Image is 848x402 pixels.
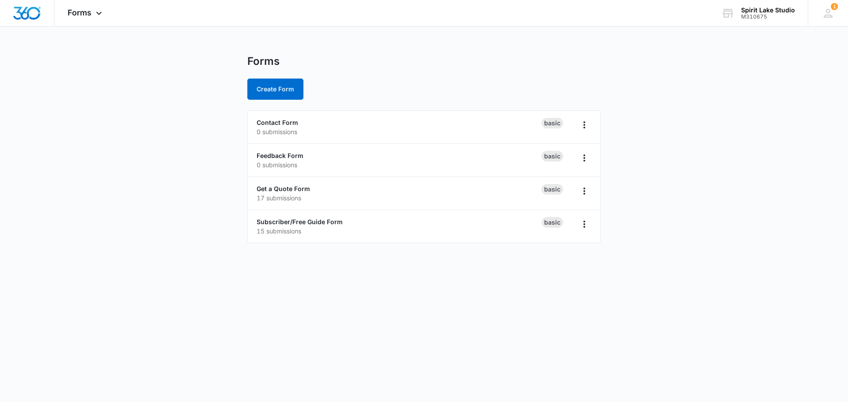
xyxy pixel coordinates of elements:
[577,217,591,231] button: Overflow Menu
[541,151,563,162] div: Basic
[541,118,563,128] div: Basic
[831,3,838,10] span: 1
[257,218,343,225] a: Subscriber/Free Guide Form
[741,14,795,20] div: account id
[257,152,303,159] a: Feedback Form
[577,151,591,165] button: Overflow Menu
[247,79,303,100] button: Create Form
[577,184,591,198] button: Overflow Menu
[257,127,541,136] p: 0 submissions
[577,118,591,132] button: Overflow Menu
[257,160,541,169] p: 0 submissions
[247,55,280,68] h1: Forms
[741,7,795,14] div: account name
[257,226,541,236] p: 15 submissions
[831,3,838,10] div: notifications count
[68,8,91,17] span: Forms
[257,185,310,192] a: Get a Quote Form
[541,184,563,195] div: Basic
[257,193,541,203] p: 17 submissions
[257,119,298,126] a: Contact Form
[541,217,563,228] div: Basic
